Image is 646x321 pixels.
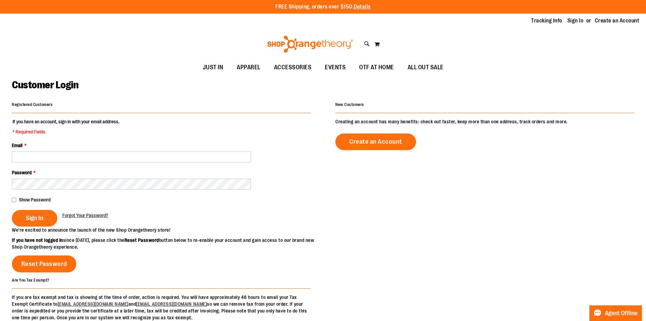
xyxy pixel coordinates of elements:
[335,102,364,107] strong: New Customers
[531,17,562,24] a: Tracking Info
[589,305,642,321] button: Agent Offline
[62,212,108,219] a: Forgot Your Password?
[12,79,78,91] span: Customer Login
[12,210,57,227] button: Sign In
[136,301,207,307] a: [EMAIL_ADDRESS][DOMAIN_NAME]
[13,128,119,135] span: * Required Fields
[12,237,63,243] strong: If you have not logged in
[19,197,51,202] span: Show Password
[12,170,32,175] span: Password
[12,143,22,148] span: Email
[58,301,129,307] a: [EMAIL_ADDRESS][DOMAIN_NAME]
[203,60,223,75] span: JUST IN
[567,17,584,24] a: Sign In
[26,214,43,222] span: Sign In
[62,213,108,218] span: Forgot Your Password?
[12,278,50,282] strong: Are You Tax Exempt?
[12,255,76,272] a: Reset Password
[12,102,53,107] strong: Registered Customers
[275,3,371,11] p: FREE Shipping, orders over $150.
[325,60,346,75] span: EVENTS
[335,133,416,150] a: Create an Account
[408,60,444,75] span: ALL OUT SALE
[335,118,634,125] p: Creating an account has many benefits: check out faster, keep more than one address, track orders...
[12,227,323,233] p: We’re excited to announce the launch of the new Shop Orangetheory store!
[359,60,394,75] span: OTF AT HOME
[605,310,638,317] span: Agent Offline
[274,60,312,75] span: ACCESSORIES
[349,138,402,145] span: Create an Account
[12,237,323,250] p: since [DATE], please click the button below to re-enable your account and gain access to our bran...
[12,118,120,135] legend: If you have an account, sign in with your email address.
[266,36,354,53] img: Shop Orangetheory
[595,17,640,24] a: Create an Account
[12,294,311,321] p: If you are tax exempt and tax is showing at the time of order, action is required. You will have ...
[124,237,159,243] strong: Reset Password
[21,260,67,268] span: Reset Password
[237,60,260,75] span: APPAREL
[354,4,371,10] a: Details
